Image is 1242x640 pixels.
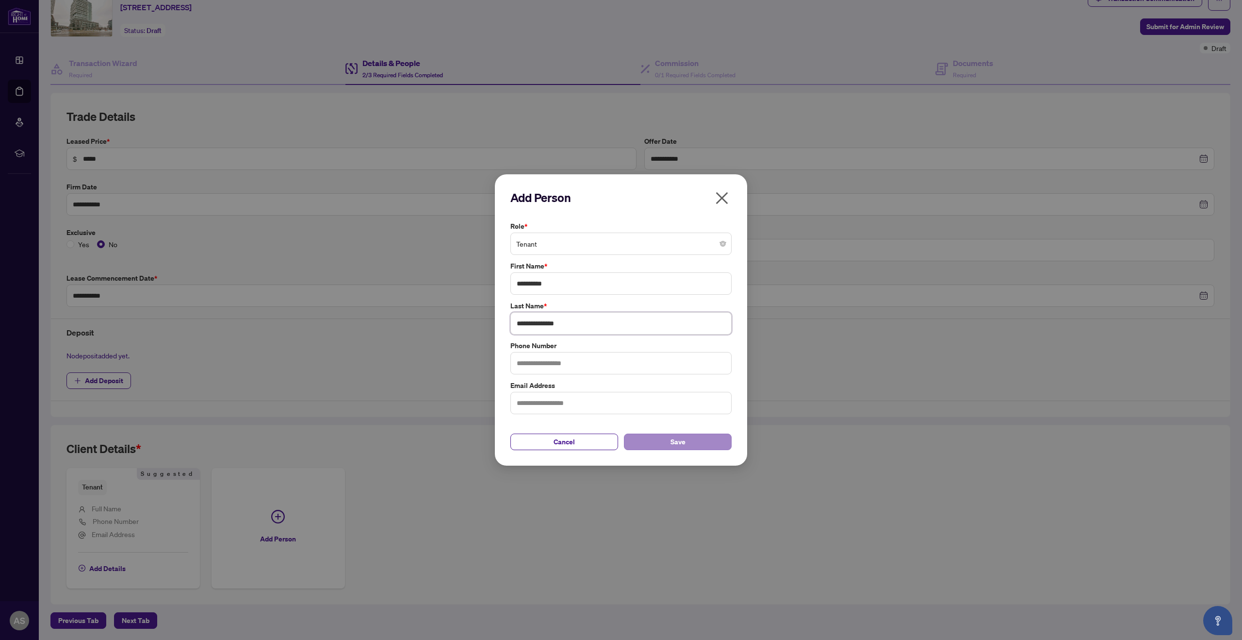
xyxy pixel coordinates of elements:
[510,261,732,271] label: First Name
[714,190,730,206] span: close
[624,434,732,450] button: Save
[510,380,732,391] label: Email Address
[510,190,732,205] h2: Add Person
[720,241,726,247] span: close-circle
[554,434,575,450] span: Cancel
[516,235,726,253] span: Tenant
[670,434,686,450] span: Save
[510,221,732,232] label: Role
[510,301,732,311] label: Last Name
[510,340,732,351] label: Phone Number
[510,434,618,450] button: Cancel
[1203,606,1232,635] button: Open asap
